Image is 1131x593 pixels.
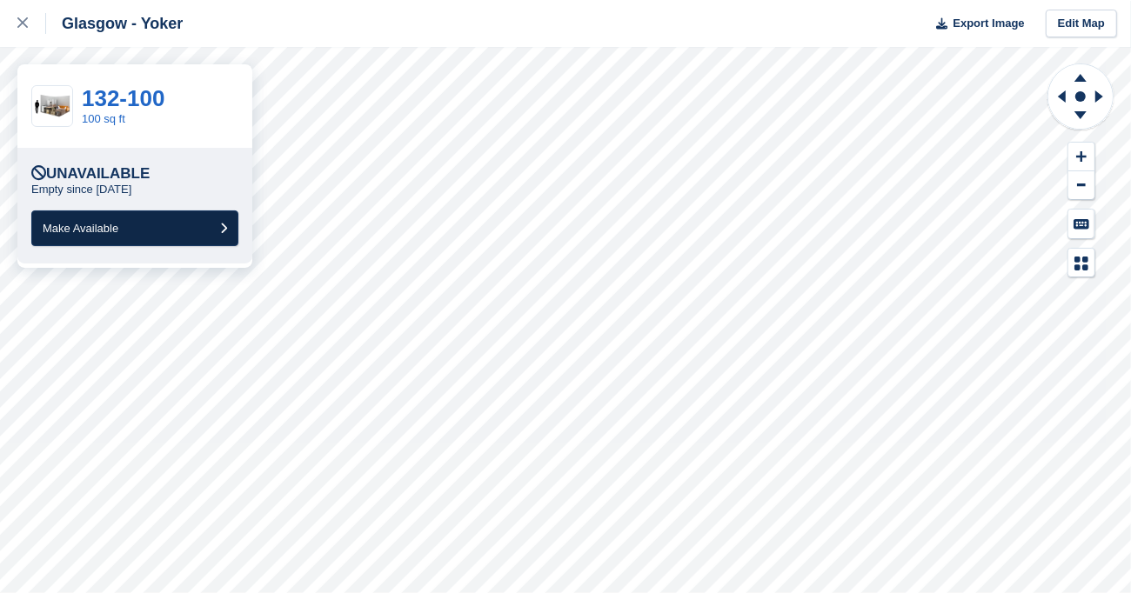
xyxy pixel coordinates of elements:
[46,13,183,34] div: Glasgow - Yoker
[82,112,125,125] a: 100 sq ft
[82,85,164,111] a: 132-100
[1046,10,1117,38] a: Edit Map
[31,183,131,197] p: Empty since [DATE]
[32,91,72,122] img: 1FD64EA4-70A7-4B29-B154-A18AD9AE2FA7.jpeg
[43,222,118,235] span: Make Available
[1068,210,1094,238] button: Keyboard Shortcuts
[1068,143,1094,171] button: Zoom In
[31,165,150,183] div: Unavailable
[1068,249,1094,277] button: Map Legend
[1068,171,1094,200] button: Zoom Out
[31,210,238,246] button: Make Available
[953,15,1024,32] span: Export Image
[926,10,1025,38] button: Export Image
